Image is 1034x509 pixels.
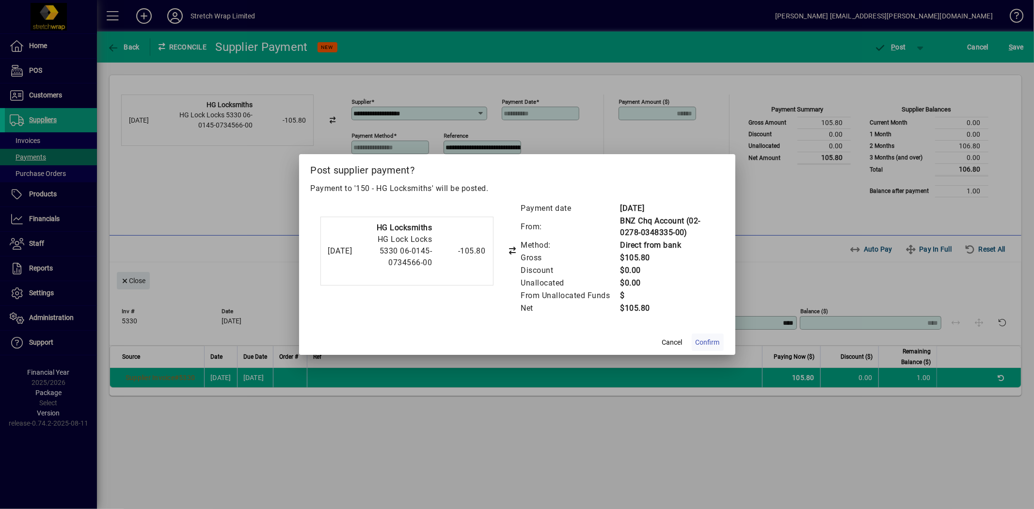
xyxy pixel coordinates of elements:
[520,277,620,289] td: Unallocated
[328,245,352,257] div: [DATE]
[620,252,714,264] td: $105.80
[662,337,683,348] span: Cancel
[520,264,620,277] td: Discount
[520,252,620,264] td: Gross
[620,239,714,252] td: Direct from bank
[620,302,714,315] td: $105.80
[620,289,714,302] td: $
[437,245,486,257] div: -105.80
[520,215,620,239] td: From:
[620,264,714,277] td: $0.00
[378,235,432,267] span: HG Lock Locks 5330 06-0145-0734566-00
[692,334,724,351] button: Confirm
[377,223,432,232] strong: HG Locksmiths
[520,239,620,252] td: Method:
[311,183,724,194] p: Payment to '150 - HG Locksmiths' will be posted.
[657,334,688,351] button: Cancel
[696,337,720,348] span: Confirm
[520,289,620,302] td: From Unallocated Funds
[620,277,714,289] td: $0.00
[299,154,735,182] h2: Post supplier payment?
[520,302,620,315] td: Net
[620,215,714,239] td: BNZ Chq Account (02-0278-0348335-00)
[520,202,620,215] td: Payment date
[620,202,714,215] td: [DATE]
